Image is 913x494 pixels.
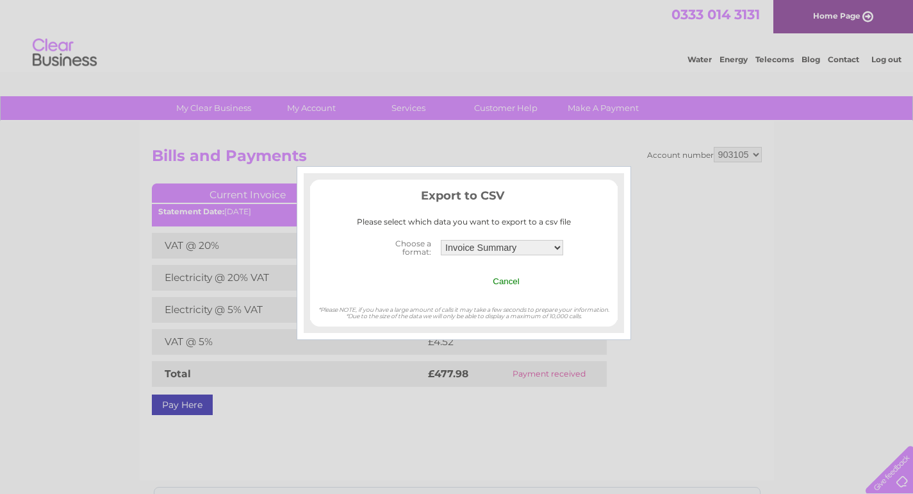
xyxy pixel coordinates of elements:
div: *Please NOTE, if you have a large amount of calls it may take a few seconds to prepare your infor... [310,294,618,320]
div: Please select which data you want to export to a csv file [310,217,618,226]
h3: Export to CSV [310,187,618,209]
a: Contact [828,55,859,64]
a: Log out [871,55,901,64]
a: Energy [720,55,748,64]
div: Clear Business is a trading name of Verastar Limited (registered in [GEOGRAPHIC_DATA] No. 3667643... [154,7,760,62]
input: Cancel [493,277,520,286]
a: Blog [802,55,820,64]
img: logo.png [32,33,97,72]
a: Telecoms [755,55,794,64]
th: Choose a format: [361,235,438,261]
a: Water [687,55,712,64]
a: 0333 014 3131 [671,6,760,22]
